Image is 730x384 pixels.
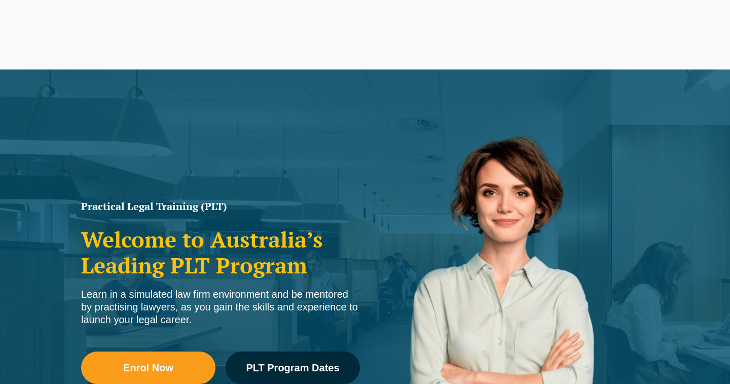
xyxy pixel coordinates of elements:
h1: Practical Legal Training (PLT) [81,201,360,212]
span: Enrol Now [123,363,173,373]
a: PLT Program Dates [226,352,360,384]
span: PLT Program Dates [246,363,339,373]
a: Enrol Now [81,352,215,384]
h2: Welcome to Australia’s Leading PLT Program [81,227,360,278]
div: Learn in a simulated law firm environment and be mentored by practising lawyers, as you gain the ... [81,288,360,326]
